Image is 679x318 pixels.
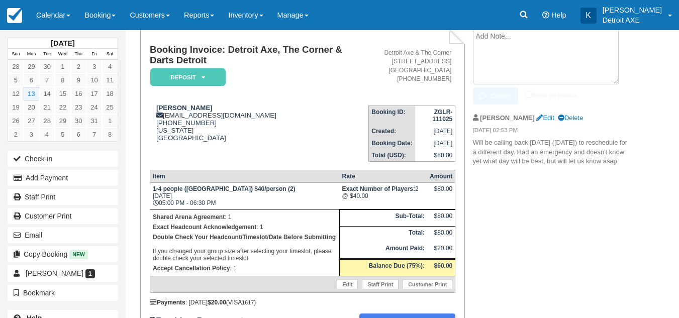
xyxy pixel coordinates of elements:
[55,73,70,87] a: 8
[603,5,662,15] p: [PERSON_NAME]
[71,87,86,100] a: 16
[39,73,55,87] a: 7
[150,68,226,86] em: Deposit
[55,60,70,73] a: 1
[432,109,452,123] strong: ZGLR-111025
[8,87,24,100] a: 12
[536,114,554,122] a: Edit
[71,128,86,141] a: 6
[71,49,86,60] th: Thu
[362,279,399,289] a: Staff Print
[102,114,118,128] a: 1
[340,259,427,276] th: Balance Due (75%):
[415,137,455,149] td: [DATE]
[8,128,24,141] a: 2
[525,92,577,98] label: Show on invoice
[102,100,118,114] a: 25
[525,91,531,97] input: Show on invoice
[415,149,455,162] td: $80.00
[340,170,427,182] th: Rate
[8,73,24,87] a: 5
[342,185,415,192] strong: Exact Number of Players
[85,269,95,278] span: 1
[8,208,118,224] a: Customer Print
[337,279,358,289] a: Edit
[369,105,415,125] th: Booking ID:
[242,299,254,305] small: 1617
[86,73,102,87] a: 10
[55,87,70,100] a: 15
[24,49,39,60] th: Mon
[153,232,337,263] p: If you changed your group size after selecting your timeslot, please double check your selected t...
[153,265,230,272] strong: Accept Cancellation Policy
[55,128,70,141] a: 5
[24,87,39,100] a: 13
[26,269,83,277] span: [PERSON_NAME]
[71,60,86,73] a: 2
[542,12,549,19] i: Help
[24,100,39,114] a: 20
[369,125,415,137] th: Created:
[208,299,226,306] strong: $20.00
[71,100,86,114] a: 23
[150,104,368,142] div: [EMAIL_ADDRESS][DOMAIN_NAME] [PHONE_NUMBER] [US_STATE] [GEOGRAPHIC_DATA]
[473,138,628,166] p: Will be calling back [DATE] ([DATE]) to reschedule for a different day. Had an emergency and does...
[39,114,55,128] a: 28
[153,263,337,273] p: : 1
[153,224,256,231] strong: Exact Headcount Acknowledgement
[156,104,213,112] strong: [PERSON_NAME]
[39,60,55,73] a: 30
[150,45,368,65] h1: Booking Invoice: Detroit Axe, The Corner & Darts Detroit
[39,128,55,141] a: 4
[102,73,118,87] a: 11
[580,8,597,24] div: K
[102,87,118,100] a: 18
[39,100,55,114] a: 21
[427,170,455,182] th: Amount
[8,151,118,167] button: Check-in
[372,49,451,83] address: Detroit Axe & The Corner [STREET_ADDRESS] [GEOGRAPHIC_DATA] [PHONE_NUMBER]
[369,137,415,149] th: Booking Date:
[150,68,222,86] a: Deposit
[150,182,339,209] td: [DATE] 05:00 PM - 06:30 PM
[153,222,337,232] p: : 1
[55,100,70,114] a: 22
[86,49,102,60] th: Fri
[102,128,118,141] a: 8
[415,125,455,137] td: [DATE]
[434,262,453,269] strong: $60.00
[69,250,88,259] span: New
[24,73,39,87] a: 6
[8,49,24,60] th: Sun
[39,87,55,100] a: 14
[558,114,583,122] a: Delete
[7,8,22,23] img: checkfront-main-nav-mini-logo.png
[427,226,455,242] td: $80.00
[51,39,74,47] strong: [DATE]
[430,185,452,200] div: $80.00
[24,128,39,141] a: 3
[427,242,455,259] td: $20.00
[8,265,118,281] a: [PERSON_NAME] 1
[55,114,70,128] a: 29
[8,227,118,243] button: Email
[71,73,86,87] a: 9
[473,126,628,137] em: [DATE] 02:53 PM
[551,11,566,19] span: Help
[8,285,118,301] button: Bookmark
[153,214,225,221] strong: Shared Arena Agreement
[150,299,185,306] strong: Payments
[8,100,24,114] a: 19
[340,210,427,227] th: Sub-Total:
[86,100,102,114] a: 24
[39,49,55,60] th: Tue
[71,114,86,128] a: 30
[340,242,427,259] th: Amount Paid:
[153,212,337,222] p: : 1
[473,87,518,104] button: Create
[86,114,102,128] a: 31
[102,60,118,73] a: 4
[8,170,118,186] button: Add Payment
[55,49,70,60] th: Wed
[102,49,118,60] th: Sat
